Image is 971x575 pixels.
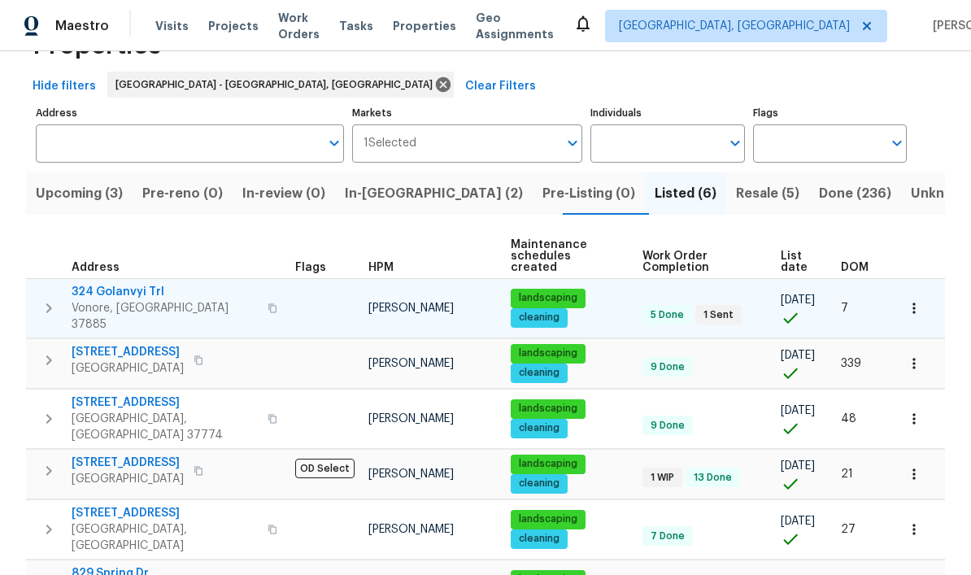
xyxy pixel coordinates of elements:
span: [GEOGRAPHIC_DATA], [GEOGRAPHIC_DATA] [72,521,258,554]
span: cleaning [512,421,566,435]
span: Clear Filters [465,76,536,97]
span: [STREET_ADDRESS] [72,344,184,360]
span: HPM [368,262,394,273]
span: Maintenance schedules created [511,239,615,273]
button: Open [323,132,346,155]
span: Hide filters [33,76,96,97]
span: [GEOGRAPHIC_DATA] [72,360,184,377]
span: 339 [841,358,861,369]
span: cleaning [512,532,566,546]
span: [DATE] [781,460,815,472]
span: Work Order Completion [642,250,753,273]
span: cleaning [512,477,566,490]
span: landscaping [512,512,584,526]
span: 48 [841,413,856,425]
button: Open [886,132,908,155]
span: [GEOGRAPHIC_DATA], [GEOGRAPHIC_DATA] [619,18,850,34]
span: Projects [208,18,259,34]
span: Visits [155,18,189,34]
span: [PERSON_NAME] [368,524,454,535]
span: Listed (6) [655,182,716,205]
label: Individuals [590,108,744,118]
span: [DATE] [781,405,815,416]
button: Clear Filters [459,72,542,102]
span: landscaping [512,346,584,360]
span: [PERSON_NAME] [368,413,454,425]
span: [GEOGRAPHIC_DATA], [GEOGRAPHIC_DATA] 37774 [72,411,258,443]
span: 21 [841,468,853,480]
span: List date [781,250,813,273]
span: In-review (0) [242,182,325,205]
span: Work Orders [278,10,320,42]
span: [GEOGRAPHIC_DATA] - [GEOGRAPHIC_DATA], [GEOGRAPHIC_DATA] [115,76,439,93]
span: 324 Golanvyi Trl [72,284,258,300]
span: [GEOGRAPHIC_DATA] [72,471,184,487]
span: [STREET_ADDRESS] [72,455,184,471]
span: 7 [841,303,848,314]
span: 1 WIP [644,471,681,485]
label: Address [36,108,344,118]
button: Hide filters [26,72,102,102]
span: [DATE] [781,350,815,361]
span: Tasks [339,20,373,32]
span: Upcoming (3) [36,182,123,205]
span: 1 Selected [364,137,416,150]
span: [PERSON_NAME] [368,303,454,314]
span: Geo Assignments [476,10,554,42]
span: [PERSON_NAME] [368,468,454,480]
span: 27 [841,524,856,535]
span: Done (236) [819,182,891,205]
span: landscaping [512,402,584,416]
div: [GEOGRAPHIC_DATA] - [GEOGRAPHIC_DATA], [GEOGRAPHIC_DATA] [107,72,454,98]
span: 5 Done [644,308,690,322]
label: Markets [352,108,583,118]
span: In-[GEOGRAPHIC_DATA] (2) [345,182,523,205]
span: [PERSON_NAME] [368,358,454,369]
span: 1 Sent [697,308,740,322]
span: Flags [295,262,326,273]
span: [DATE] [781,516,815,527]
span: [STREET_ADDRESS] [72,505,258,521]
span: landscaping [512,291,584,305]
span: Vonore, [GEOGRAPHIC_DATA] 37885 [72,300,258,333]
span: Pre-reno (0) [142,182,223,205]
button: Open [561,132,584,155]
span: 9 Done [644,360,691,374]
span: Pre-Listing (0) [542,182,635,205]
span: [DATE] [781,294,815,306]
span: 13 Done [687,471,738,485]
span: Address [72,262,120,273]
span: Maestro [55,18,109,34]
span: Properties [33,37,161,54]
span: DOM [841,262,869,273]
button: Open [724,132,747,155]
span: cleaning [512,311,566,325]
span: OD Select [295,459,355,478]
span: 7 Done [644,529,691,543]
label: Flags [753,108,907,118]
span: Properties [393,18,456,34]
span: cleaning [512,366,566,380]
span: [STREET_ADDRESS] [72,394,258,411]
span: Resale (5) [736,182,799,205]
span: 9 Done [644,419,691,433]
span: landscaping [512,457,584,471]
